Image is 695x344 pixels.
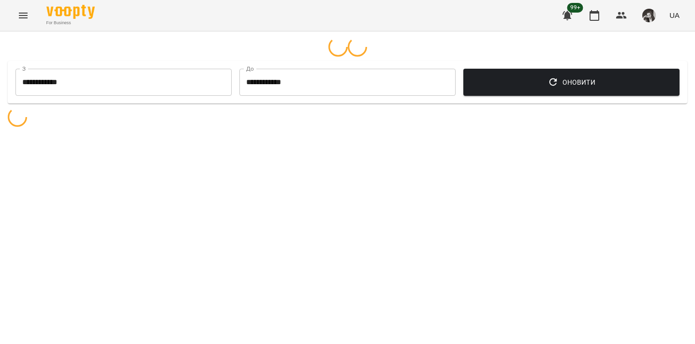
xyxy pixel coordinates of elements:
span: For Business [46,20,95,26]
button: UA [665,6,683,24]
button: Menu [12,4,35,27]
span: 99+ [567,3,583,13]
button: Оновити [463,69,680,96]
img: Voopty Logo [46,5,95,19]
img: 0dd478c4912f2f2e7b05d6c829fd2aac.png [642,9,656,22]
span: UA [669,10,680,20]
span: Оновити [471,76,672,88]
